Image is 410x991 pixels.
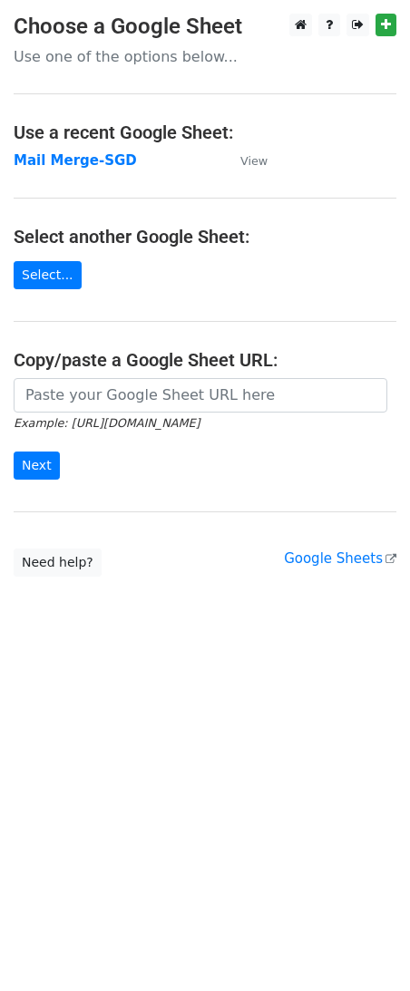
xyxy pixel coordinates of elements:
input: Paste your Google Sheet URL here [14,378,387,413]
a: Need help? [14,549,102,577]
p: Use one of the options below... [14,47,396,66]
input: Next [14,452,60,480]
h4: Copy/paste a Google Sheet URL: [14,349,396,371]
h3: Choose a Google Sheet [14,14,396,40]
small: Example: [URL][DOMAIN_NAME] [14,416,200,430]
a: Mail Merge-SGD [14,152,137,169]
small: View [240,154,268,168]
a: Google Sheets [284,550,396,567]
a: View [222,152,268,169]
h4: Select another Google Sheet: [14,226,396,248]
h4: Use a recent Google Sheet: [14,121,396,143]
a: Select... [14,261,82,289]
